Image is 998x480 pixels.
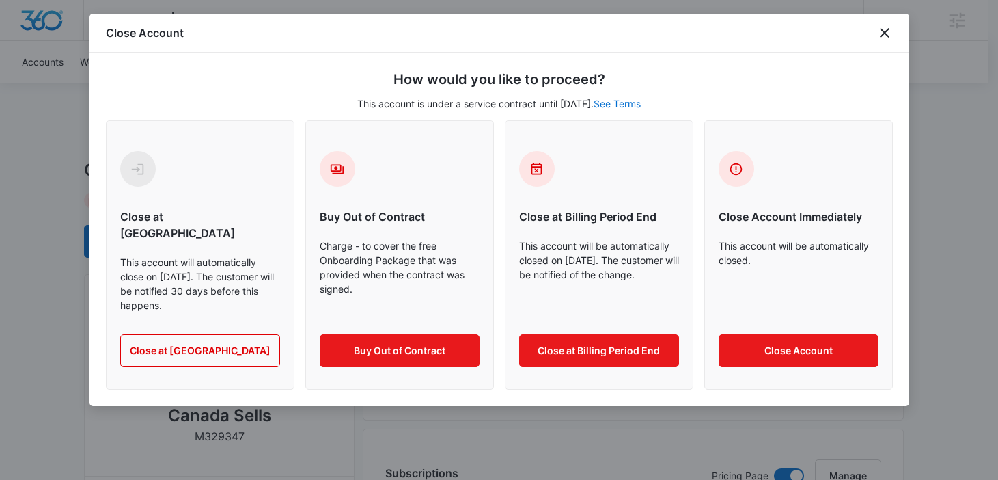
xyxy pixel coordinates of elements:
[22,36,33,46] img: website_grey.svg
[151,81,230,90] div: Keywords by Traffic
[106,25,184,41] h1: Close Account
[120,255,280,312] p: This account will automatically close on [DATE]. The customer will be notified 30 days before thi...
[876,25,893,41] button: close
[519,239,679,312] p: This account will be automatically closed on [DATE]. The customer will be notified of the change.
[52,81,122,90] div: Domain Overview
[519,334,679,367] button: Close at Billing Period End
[106,96,893,111] p: This account is under a service contract until [DATE].
[120,334,280,367] button: Close at [GEOGRAPHIC_DATA]
[320,334,480,367] button: Buy Out of Contract
[38,22,67,33] div: v 4.0.25
[719,209,878,225] h6: Close Account Immediately
[36,36,150,46] div: Domain: [DOMAIN_NAME]
[320,209,480,225] h6: Buy Out of Contract
[37,79,48,90] img: tab_domain_overview_orange.svg
[136,79,147,90] img: tab_keywords_by_traffic_grey.svg
[719,334,878,367] button: Close Account
[22,22,33,33] img: logo_orange.svg
[106,69,893,90] h5: How would you like to proceed?
[719,239,878,312] p: This account will be automatically closed.
[120,209,280,241] h6: Close at [GEOGRAPHIC_DATA]
[519,209,679,225] h6: Close at Billing Period End
[320,239,480,312] p: Charge - to cover the free Onboarding Package that was provided when the contract was signed.
[594,98,641,109] a: See Terms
